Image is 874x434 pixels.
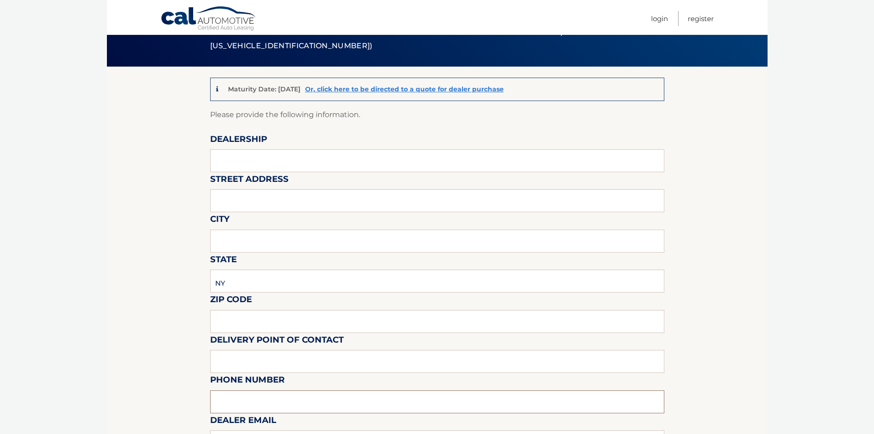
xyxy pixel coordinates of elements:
[210,108,664,121] p: Please provide the following information.
[651,11,668,26] a: Login
[688,11,714,26] a: Register
[228,85,301,93] p: Maturity Date: [DATE]
[210,172,289,189] label: Street Address
[161,6,257,33] a: Cal Automotive
[305,85,504,93] a: Or, click here to be directed to a quote for dealer purchase
[210,21,578,52] span: Ground a Vehicle - 2023 Subaru Crosstrek
[210,212,229,229] label: City
[210,413,276,430] label: Dealer Email
[210,373,285,390] label: Phone Number
[210,132,267,149] label: Dealership
[210,333,344,350] label: Delivery Point of Contact
[210,253,237,270] label: State
[210,293,252,310] label: Zip Code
